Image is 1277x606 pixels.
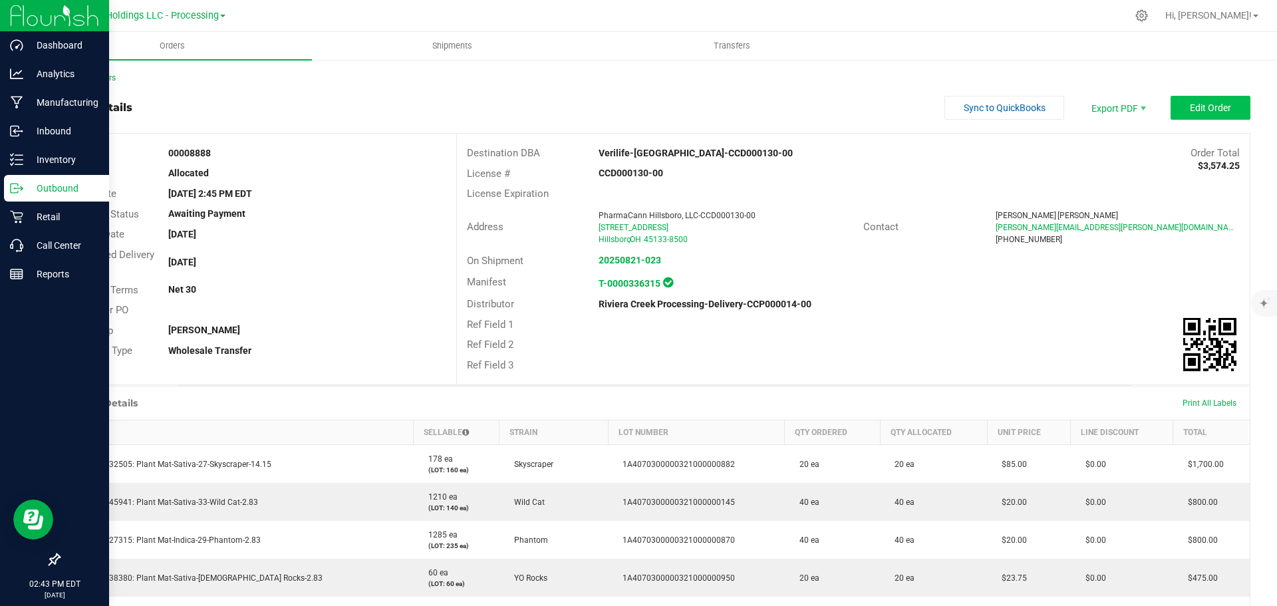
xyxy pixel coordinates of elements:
[23,180,103,196] p: Outbound
[1173,420,1250,445] th: Total
[995,535,1027,545] span: $20.00
[467,147,540,159] span: Destination DBA
[23,209,103,225] p: Retail
[467,255,523,267] span: On Shipment
[592,32,872,60] a: Transfers
[696,40,768,52] span: Transfers
[663,275,673,289] span: In Sync
[1171,96,1250,120] button: Edit Order
[629,235,630,244] span: ,
[507,535,548,545] span: Phantom
[1165,10,1252,21] span: Hi, [PERSON_NAME]!
[23,37,103,53] p: Dashboard
[1183,398,1236,408] span: Print All Labels
[467,319,513,331] span: Ref Field 1
[414,420,499,445] th: Sellable
[599,223,668,232] span: [STREET_ADDRESS]
[10,124,23,138] inline-svg: Inbound
[68,460,271,469] span: M00001232505: Plant Mat-Sativa-27-Skyscraper-14.15
[422,503,492,513] p: (LOT: 140 ea)
[168,148,211,158] strong: 00008888
[616,535,735,545] span: 1A4070300000321000000870
[467,221,503,233] span: Address
[23,152,103,168] p: Inventory
[46,10,219,21] span: Riviera Creek Holdings LLC - Processing
[168,284,196,295] strong: Net 30
[1077,96,1157,120] span: Export PDF
[68,573,323,583] span: M00001238380: Plant Mat-Sativa-[DEMOGRAPHIC_DATA] Rocks-2.83
[422,454,453,464] span: 178 ea
[888,573,915,583] span: 20 ea
[32,32,312,60] a: Orders
[616,460,735,469] span: 1A4070300000321000000882
[142,40,203,52] span: Orders
[23,123,103,139] p: Inbound
[599,255,661,265] strong: 20250821-023
[422,541,492,551] p: (LOT: 235 ea)
[599,148,793,158] strong: Verilife-[GEOGRAPHIC_DATA]-CCD000130-00
[23,237,103,253] p: Call Center
[507,498,545,507] span: Wild Cat
[987,420,1070,445] th: Unit Price
[168,325,240,335] strong: [PERSON_NAME]
[422,568,448,577] span: 60 ea
[467,359,513,371] span: Ref Field 3
[1181,498,1218,507] span: $800.00
[60,420,414,445] th: Item
[888,460,915,469] span: 20 ea
[10,153,23,166] inline-svg: Inventory
[467,188,549,200] span: License Expiration
[422,530,458,539] span: 1285 ea
[1181,535,1218,545] span: $800.00
[10,210,23,224] inline-svg: Retail
[10,39,23,52] inline-svg: Dashboard
[995,498,1027,507] span: $20.00
[1190,102,1231,113] span: Edit Order
[168,257,196,267] strong: [DATE]
[68,535,261,545] span: M00001227315: Plant Mat-Indica-29-Phantom-2.83
[599,168,663,178] strong: CCD000130-00
[168,188,252,199] strong: [DATE] 2:45 PM EDT
[507,460,553,469] span: Skyscraper
[312,32,592,60] a: Shipments
[964,102,1046,113] span: Sync to QuickBooks
[793,573,819,583] span: 20 ea
[1079,573,1106,583] span: $0.00
[422,579,492,589] p: (LOT: 60 ea)
[10,96,23,109] inline-svg: Manufacturing
[888,535,915,545] span: 40 ea
[630,235,641,244] span: OH
[995,573,1027,583] span: $23.75
[10,267,23,281] inline-svg: Reports
[10,182,23,195] inline-svg: Outbound
[168,345,251,356] strong: Wholesale Transfer
[793,460,819,469] span: 20 ea
[1079,498,1106,507] span: $0.00
[996,211,1056,220] span: [PERSON_NAME]
[616,498,735,507] span: 1A4070300000321000000145
[168,168,209,178] strong: Allocated
[880,420,987,445] th: Qty Allocated
[888,498,915,507] span: 40 ea
[507,573,547,583] span: YO Rocks
[1133,9,1150,22] div: Manage settings
[1183,318,1236,371] img: Scan me!
[422,465,492,475] p: (LOT: 160 ea)
[414,40,490,52] span: Shipments
[644,235,688,244] span: 45133-8500
[996,235,1062,244] span: [PHONE_NUMBER]
[599,211,756,220] span: PharmaCann Hillsboro, LLC-CCD000130-00
[467,276,506,288] span: Manifest
[1183,318,1236,371] qrcode: 00008888
[863,221,899,233] span: Contact
[1079,460,1106,469] span: $0.00
[23,94,103,110] p: Manufacturing
[6,590,103,600] p: [DATE]
[944,96,1064,120] button: Sync to QuickBooks
[1191,147,1240,159] span: Order Total
[13,500,53,539] iframe: Resource center
[1071,420,1173,445] th: Line Discount
[616,573,735,583] span: 1A4070300000321000000950
[69,249,154,276] span: Requested Delivery Date
[1198,160,1240,171] strong: $3,574.25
